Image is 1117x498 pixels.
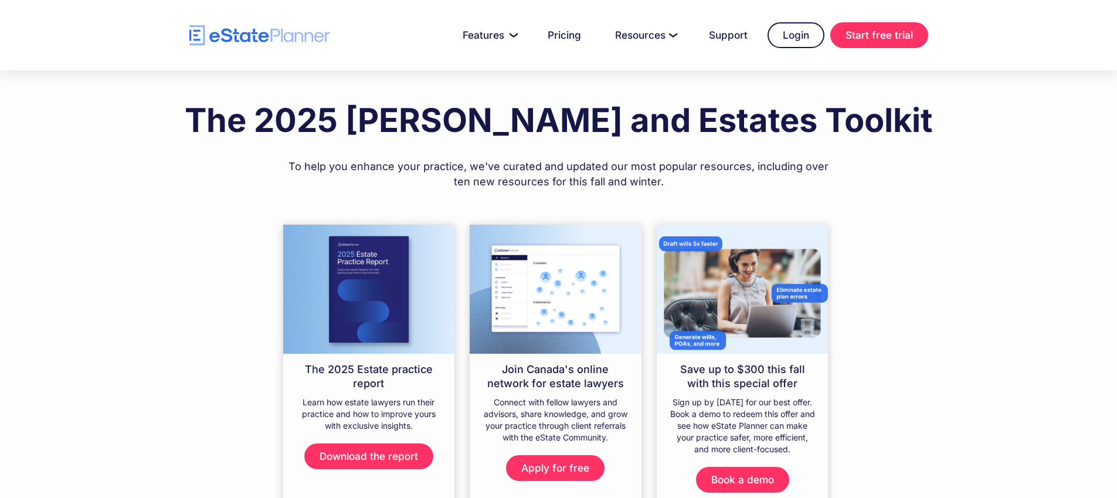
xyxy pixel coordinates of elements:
div: To help you enhance your practice, we've curated and updated our most popular resources, includin... [283,147,834,189]
img: eState Community, online network for estate lawyers [470,225,641,354]
a: home [189,25,330,46]
h4: The 2025 Estate practice report [283,354,455,391]
div: Connect with fellow lawyers and advisors, share knowledge, and grow your practice through client ... [470,397,641,455]
img: estate planner free trial [657,225,829,353]
a: Resources [601,23,689,47]
a: Features [449,23,528,47]
h4: Save up to $300 this fall with this special offer [657,354,829,391]
h4: Join Canada's online network for estate lawyers [470,354,641,391]
a: Book a demo [696,467,789,493]
a: Start free trial [830,22,928,48]
a: Apply for free [506,455,605,481]
a: Support [695,23,762,47]
a: Pricing [534,23,595,47]
div: Learn how estate lawyers run their practice and how to improve yours with exclusive insights. [283,397,455,443]
a: Login [768,22,824,48]
h1: The 2025 [PERSON_NAME] and Estates Toolkit [185,102,933,138]
div: Sign up by [DATE] for our best offer. Book a demo to redeem this offer and see how eState Planner... [657,397,829,467]
a: Download the report [304,443,433,469]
